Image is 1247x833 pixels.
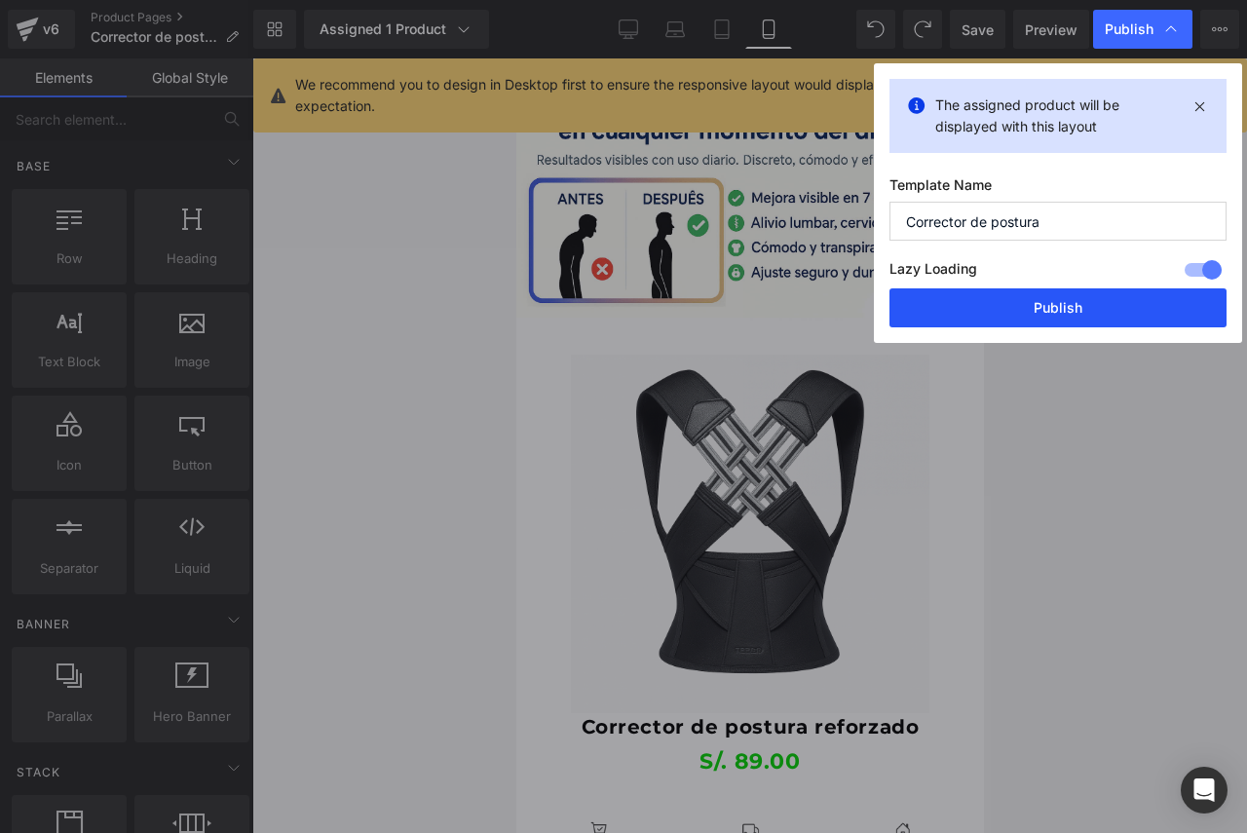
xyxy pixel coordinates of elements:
p: The assigned product will be displayed with this layout [935,95,1181,137]
button: Publish [889,288,1227,327]
label: Lazy Loading [889,256,977,288]
div: Open Intercom Messenger [1181,767,1228,814]
span: Publish [1105,20,1153,38]
a: Corrector de postura reforzado [65,657,403,680]
label: Template Name [889,176,1227,202]
img: Corrector de postura reforzado [55,296,413,655]
span: S/. 89.00 [183,684,283,723]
